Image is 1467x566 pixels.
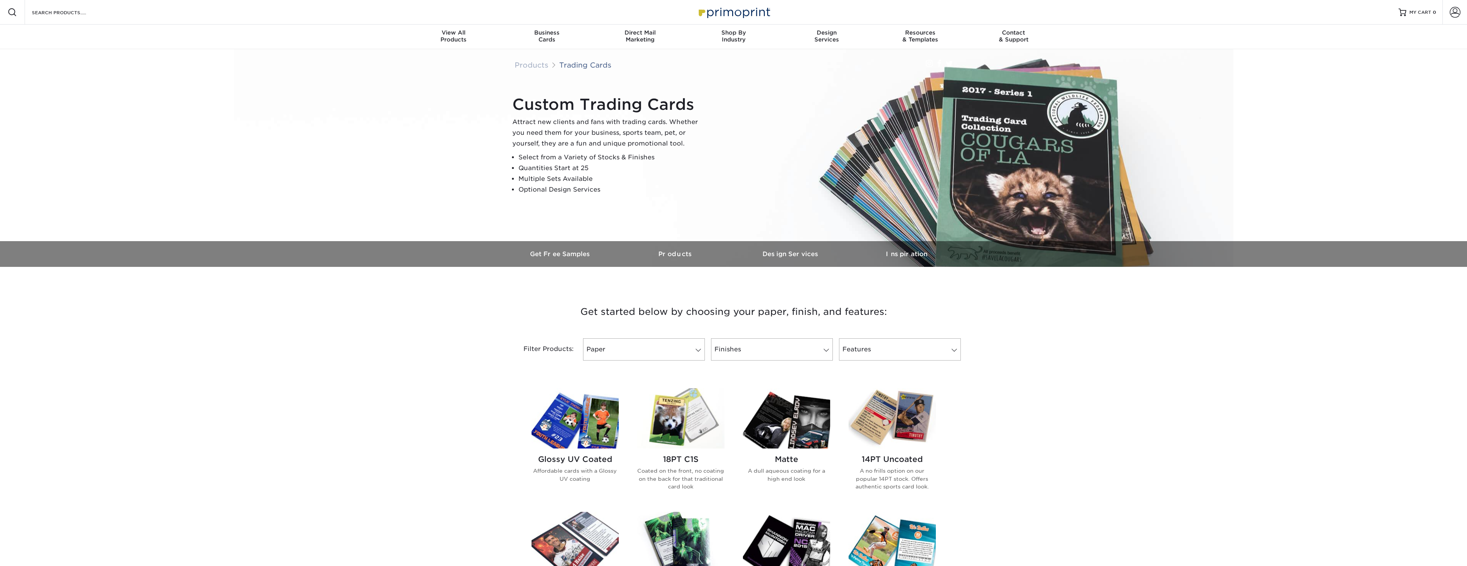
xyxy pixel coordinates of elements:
a: 14PT Uncoated Trading Cards 14PT Uncoated A no frills option on our popular 14PT stock. Offers au... [849,388,936,503]
a: 18PT C1S Trading Cards 18PT C1S Coated on the front, no coating on the back for that traditional ... [637,388,724,503]
a: Finishes [711,338,833,361]
a: Trading Cards [559,61,611,69]
a: Contact& Support [967,25,1060,49]
a: Get Free Samples [503,241,618,267]
span: View All [407,29,500,36]
h3: Products [618,250,734,258]
div: Filter Products: [503,338,580,361]
a: View AllProducts [407,25,500,49]
a: Features [839,338,961,361]
span: Resources [874,29,967,36]
span: Shop By [687,29,780,36]
h3: Inspiration [849,250,964,258]
span: MY CART [1409,9,1431,16]
span: Direct Mail [593,29,687,36]
a: Inspiration [849,241,964,267]
a: Shop ByIndustry [687,25,780,49]
p: Affordable cards with a Glossy UV coating [532,467,619,483]
div: Cards [500,29,593,43]
a: BusinessCards [500,25,593,49]
div: Products [407,29,500,43]
input: SEARCH PRODUCTS..... [31,8,106,17]
li: Quantities Start at 25 [518,163,704,174]
a: Products [515,61,548,69]
img: 18PT C1S Trading Cards [637,388,724,448]
a: Glossy UV Coated Trading Cards Glossy UV Coated Affordable cards with a Glossy UV coating [532,388,619,503]
span: Contact [967,29,1060,36]
h3: Get Free Samples [503,250,618,258]
p: Attract new clients and fans with trading cards. Whether you need them for your business, sports ... [512,117,704,149]
p: A no frills option on our popular 14PT stock. Offers authentic sports card look. [849,467,936,490]
h2: Matte [743,455,830,464]
h2: 18PT C1S [637,455,724,464]
span: 0 [1433,10,1436,15]
li: Select from a Variety of Stocks & Finishes [518,152,704,163]
div: Industry [687,29,780,43]
li: Optional Design Services [518,184,704,195]
img: 14PT Uncoated Trading Cards [849,388,936,448]
a: Design Services [734,241,849,267]
a: Matte Trading Cards Matte A dull aqueous coating for a high end look [743,388,830,503]
p: A dull aqueous coating for a high end look [743,467,830,483]
span: Business [500,29,593,36]
a: Resources& Templates [874,25,967,49]
a: Products [618,241,734,267]
img: Glossy UV Coated Trading Cards [532,388,619,448]
h3: Design Services [734,250,849,258]
li: Multiple Sets Available [518,174,704,184]
div: Marketing [593,29,687,43]
span: Design [780,29,874,36]
h2: Glossy UV Coated [532,455,619,464]
h2: 14PT Uncoated [849,455,936,464]
p: Coated on the front, no coating on the back for that traditional card look [637,467,724,490]
img: Matte Trading Cards [743,388,830,448]
img: Primoprint [695,4,772,20]
h1: Custom Trading Cards [512,95,704,114]
a: Paper [583,338,705,361]
div: Services [780,29,874,43]
div: & Support [967,29,1060,43]
a: DesignServices [780,25,874,49]
div: & Templates [874,29,967,43]
a: Direct MailMarketing [593,25,687,49]
h3: Get started below by choosing your paper, finish, and features: [509,295,959,329]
